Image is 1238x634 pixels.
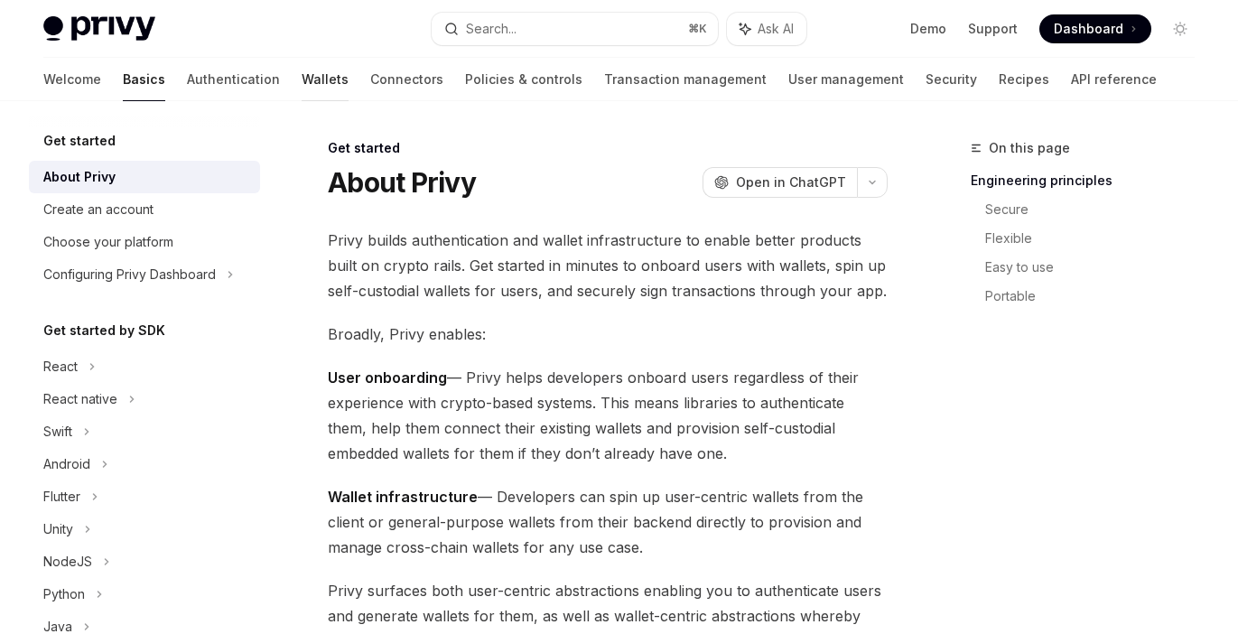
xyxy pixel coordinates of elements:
[43,320,165,341] h5: Get started by SDK
[43,518,73,540] div: Unity
[43,130,116,152] h5: Get started
[43,453,90,475] div: Android
[302,58,349,101] a: Wallets
[985,224,1209,253] a: Flexible
[43,58,101,101] a: Welcome
[328,365,888,466] span: — Privy helps developers onboard users regardless of their experience with crypto-based systems. ...
[985,282,1209,311] a: Portable
[43,199,154,220] div: Create an account
[29,161,260,193] a: About Privy
[788,58,904,101] a: User management
[328,484,888,560] span: — Developers can spin up user-centric wallets from the client or general-purpose wallets from the...
[43,231,173,253] div: Choose your platform
[466,18,517,40] div: Search...
[29,193,260,226] a: Create an account
[985,253,1209,282] a: Easy to use
[926,58,977,101] a: Security
[328,166,476,199] h1: About Privy
[43,356,78,378] div: React
[43,583,85,605] div: Python
[1039,14,1151,43] a: Dashboard
[43,388,117,410] div: React native
[123,58,165,101] a: Basics
[971,166,1209,195] a: Engineering principles
[370,58,443,101] a: Connectors
[43,264,216,285] div: Configuring Privy Dashboard
[989,137,1070,159] span: On this page
[328,322,888,347] span: Broadly, Privy enables:
[688,22,707,36] span: ⌘ K
[604,58,767,101] a: Transaction management
[985,195,1209,224] a: Secure
[328,368,447,387] strong: User onboarding
[736,173,846,191] span: Open in ChatGPT
[910,20,946,38] a: Demo
[1071,58,1157,101] a: API reference
[465,58,582,101] a: Policies & controls
[758,20,794,38] span: Ask AI
[187,58,280,101] a: Authentication
[43,551,92,573] div: NodeJS
[29,226,260,258] a: Choose your platform
[727,13,806,45] button: Ask AI
[43,16,155,42] img: light logo
[1054,20,1123,38] span: Dashboard
[999,58,1049,101] a: Recipes
[328,488,478,506] strong: Wallet infrastructure
[703,167,857,198] button: Open in ChatGPT
[968,20,1018,38] a: Support
[43,486,80,508] div: Flutter
[328,139,888,157] div: Get started
[432,13,717,45] button: Search...⌘K
[328,228,888,303] span: Privy builds authentication and wallet infrastructure to enable better products built on crypto r...
[1166,14,1195,43] button: Toggle dark mode
[43,166,116,188] div: About Privy
[43,421,72,443] div: Swift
